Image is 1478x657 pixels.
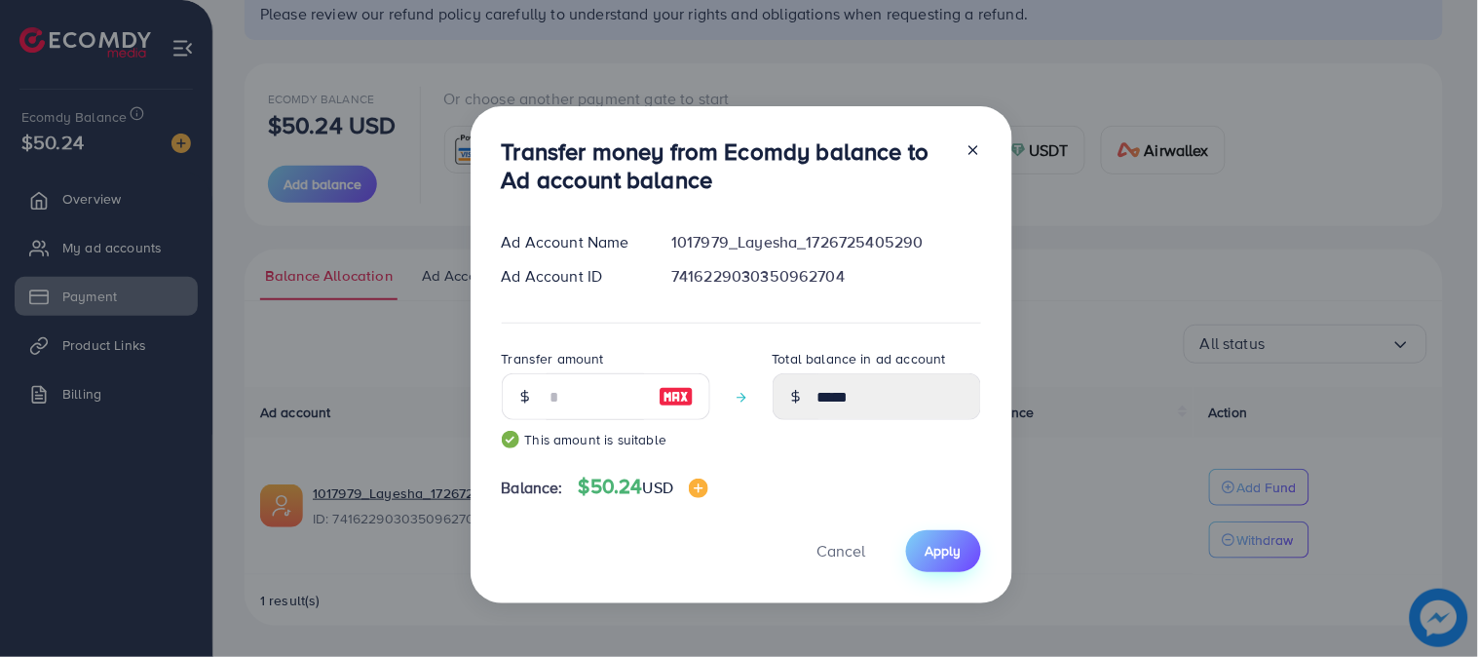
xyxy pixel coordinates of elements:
[502,430,710,449] small: This amount is suitable
[502,137,950,194] h3: Transfer money from Ecomdy balance to Ad account balance
[689,479,708,498] img: image
[502,349,604,368] label: Transfer amount
[486,231,657,253] div: Ad Account Name
[502,477,563,499] span: Balance:
[643,477,673,498] span: USD
[656,265,996,288] div: 7416229030350962704
[579,475,708,499] h4: $50.24
[659,385,694,408] img: image
[656,231,996,253] div: 1017979_Layesha_1726725405290
[502,431,519,448] img: guide
[906,530,981,572] button: Apply
[486,265,657,288] div: Ad Account ID
[793,530,891,572] button: Cancel
[773,349,946,368] label: Total balance in ad account
[817,540,866,561] span: Cancel
[926,541,962,560] span: Apply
